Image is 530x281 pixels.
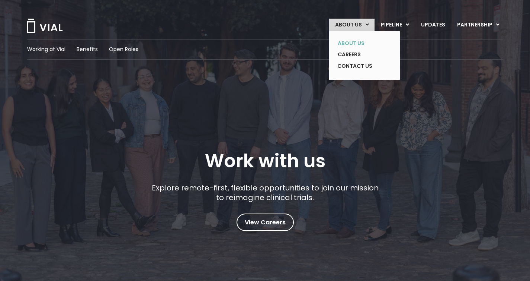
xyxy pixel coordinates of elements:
[205,150,325,172] h1: Work with us
[332,49,386,60] a: CAREERS
[332,38,386,49] a: ABOUT US
[375,19,415,31] a: PIPELINEMenu Toggle
[26,19,63,33] img: Vial Logo
[415,19,451,31] a: UPDATES
[451,19,505,31] a: PARTNERSHIPMenu Toggle
[27,45,65,53] a: Working at Vial
[329,19,375,31] a: ABOUT USMenu Toggle
[237,214,294,231] a: View Careers
[77,45,98,53] a: Benefits
[149,183,381,202] p: Explore remote-first, flexible opportunities to join our mission to reimagine clinical trials.
[245,218,286,227] span: View Careers
[109,45,138,53] a: Open Roles
[332,60,386,72] a: CONTACT US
